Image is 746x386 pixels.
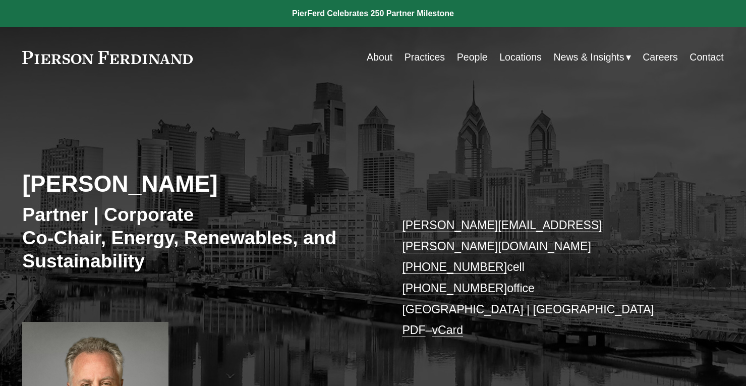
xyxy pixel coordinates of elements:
a: Contact [690,47,723,67]
a: PDF [402,323,425,337]
a: Careers [643,47,677,67]
a: [PHONE_NUMBER] [402,282,507,295]
a: [PERSON_NAME][EMAIL_ADDRESS][PERSON_NAME][DOMAIN_NAME] [402,218,602,253]
h3: Partner | Corporate Co-Chair, Energy, Renewables, and Sustainability [22,203,373,272]
a: About [367,47,392,67]
a: [PHONE_NUMBER] [402,260,507,273]
a: Locations [499,47,542,67]
span: News & Insights [554,48,624,66]
a: Practices [405,47,445,67]
a: People [457,47,488,67]
a: folder dropdown [554,47,631,67]
h2: [PERSON_NAME] [22,170,373,198]
p: cell office [GEOGRAPHIC_DATA] | [GEOGRAPHIC_DATA] – [402,215,694,341]
a: vCard [432,323,463,337]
